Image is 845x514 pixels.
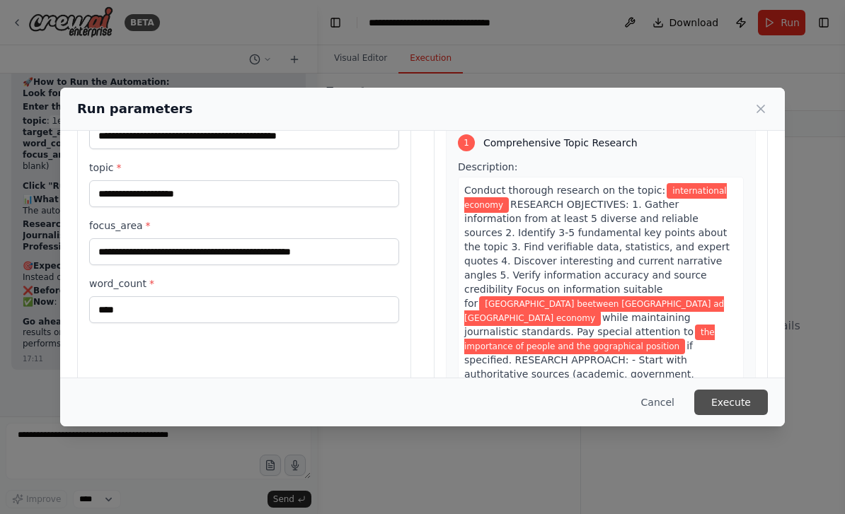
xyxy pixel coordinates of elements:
span: Conduct thorough research on the topic: [464,185,665,196]
span: RESEARCH OBJECTIVES: 1. Gather information from at least 5 diverse and reliable sources 2. Identi... [464,199,730,309]
span: Variable: focus_area [464,325,715,354]
span: Variable: topic [464,183,727,213]
span: while maintaining journalistic standards. Pay special attention to [464,312,694,337]
h2: Run parameters [77,99,192,119]
button: Cancel [630,390,686,415]
label: focus_area [89,218,399,233]
label: word_count [89,276,399,291]
button: Execute [694,390,768,415]
label: topic [89,160,399,175]
span: Comprehensive Topic Research [483,136,638,150]
span: Variable: target_audience [464,296,724,326]
div: 1 [458,134,475,151]
span: Description: [458,161,517,173]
